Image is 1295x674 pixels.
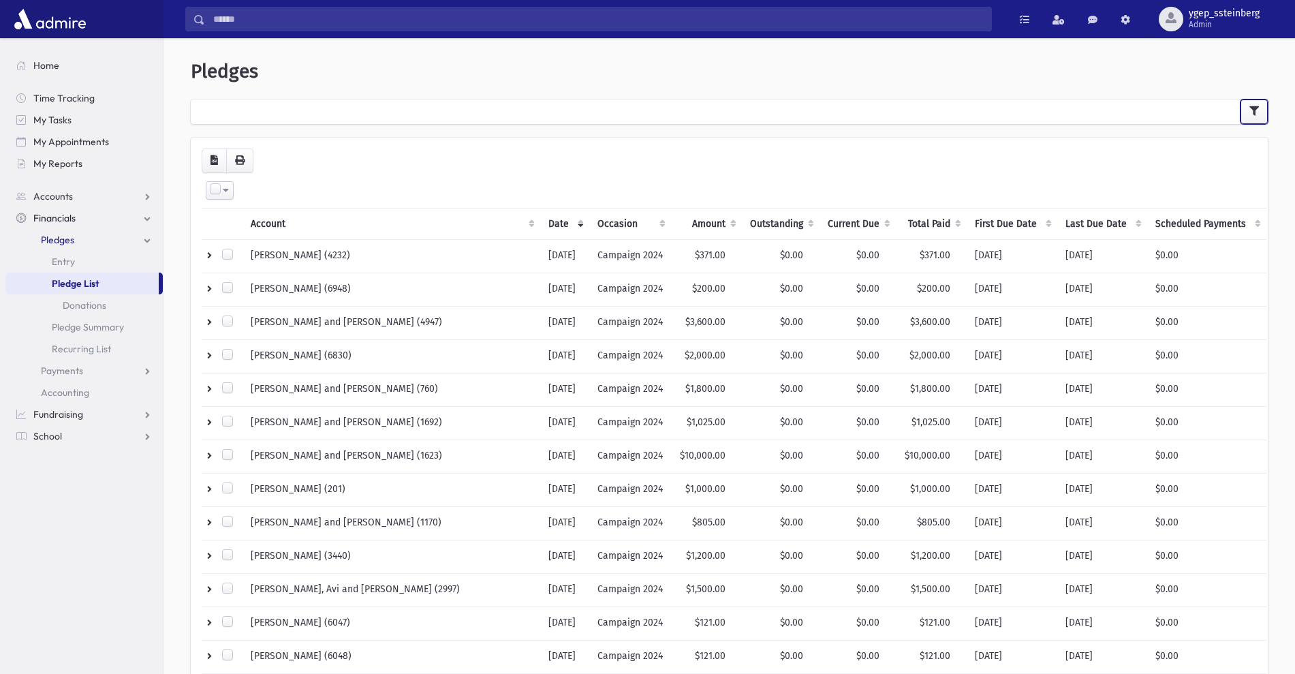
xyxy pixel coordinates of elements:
[1057,306,1147,339] td: [DATE]
[243,339,540,373] td: [PERSON_NAME] (6830)
[540,339,589,373] td: [DATE]
[540,440,589,473] td: [DATE]
[1147,208,1266,239] th: Scheduled Payments: activate to sort column ascending
[33,408,83,420] span: Fundraising
[967,373,1057,406] td: [DATE]
[671,306,742,339] td: $3,600.00
[856,416,879,428] span: $0.00
[191,60,258,82] span: Pledges
[1147,607,1266,640] td: $0.00
[671,406,742,440] td: $1,025.00
[780,450,803,461] span: $0.00
[589,440,671,473] td: Campaign 2024
[909,350,950,361] span: $2,000.00
[1057,607,1147,640] td: [DATE]
[11,5,89,33] img: AdmirePro
[5,153,163,174] a: My Reports
[243,506,540,540] td: [PERSON_NAME] and [PERSON_NAME] (1170)
[1147,273,1266,306] td: $0.00
[910,383,950,395] span: $1,800.00
[5,403,163,425] a: Fundraising
[41,365,83,377] span: Payments
[856,583,879,595] span: $0.00
[540,406,589,440] td: [DATE]
[5,87,163,109] a: Time Tracking
[540,208,589,239] th: Date: activate to sort column ascending
[33,157,82,170] span: My Reports
[243,273,540,306] td: [PERSON_NAME] (6948)
[33,136,109,148] span: My Appointments
[671,506,742,540] td: $805.00
[911,550,950,562] span: $1,200.00
[967,406,1057,440] td: [DATE]
[33,59,59,72] span: Home
[967,506,1057,540] td: [DATE]
[780,650,803,662] span: $0.00
[1189,19,1260,30] span: Admin
[910,316,950,328] span: $3,600.00
[589,273,671,306] td: Campaign 2024
[243,473,540,506] td: [PERSON_NAME] (201)
[243,540,540,573] td: [PERSON_NAME] (3440)
[202,149,227,173] button: CSV
[5,294,163,316] a: Donations
[780,283,803,294] span: $0.00
[1057,473,1147,506] td: [DATE]
[52,343,111,355] span: Recurring List
[243,607,540,640] td: [PERSON_NAME] (6047)
[540,373,589,406] td: [DATE]
[540,306,589,339] td: [DATE]
[780,383,803,395] span: $0.00
[671,373,742,406] td: $1,800.00
[589,640,671,673] td: Campaign 2024
[1147,373,1266,406] td: $0.00
[856,617,879,628] span: $0.00
[540,640,589,673] td: [DATE]
[856,283,879,294] span: $0.00
[41,386,89,399] span: Accounting
[671,473,742,506] td: $1,000.00
[5,338,163,360] a: Recurring List
[540,473,589,506] td: [DATE]
[780,316,803,328] span: $0.00
[5,425,163,447] a: School
[589,373,671,406] td: Campaign 2024
[967,573,1057,607] td: [DATE]
[917,283,950,294] span: $200.00
[967,640,1057,673] td: [DATE]
[920,617,950,628] span: $121.00
[540,239,589,273] td: [DATE]
[243,208,540,239] th: Account: activate to sort column ascending
[820,208,896,239] th: Current Due: activate to sort column ascending
[967,440,1057,473] td: [DATE]
[1057,506,1147,540] td: [DATE]
[5,109,163,131] a: My Tasks
[967,540,1057,573] td: [DATE]
[243,406,540,440] td: [PERSON_NAME] and [PERSON_NAME] (1692)
[671,573,742,607] td: $1,500.00
[540,506,589,540] td: [DATE]
[1057,540,1147,573] td: [DATE]
[33,92,95,104] span: Time Tracking
[41,234,74,246] span: Pledges
[1147,640,1266,673] td: $0.00
[589,306,671,339] td: Campaign 2024
[33,190,73,202] span: Accounts
[910,483,950,495] span: $1,000.00
[671,239,742,273] td: $371.00
[1057,239,1147,273] td: [DATE]
[856,316,879,328] span: $0.00
[967,208,1057,239] th: First Due Date: activate to sort column ascending
[671,607,742,640] td: $121.00
[1147,540,1266,573] td: $0.00
[243,440,540,473] td: [PERSON_NAME] and [PERSON_NAME] (1623)
[589,406,671,440] td: Campaign 2024
[5,360,163,382] a: Payments
[967,239,1057,273] td: [DATE]
[33,114,72,126] span: My Tasks
[920,249,950,261] span: $371.00
[243,373,540,406] td: [PERSON_NAME] and [PERSON_NAME] (760)
[1057,339,1147,373] td: [DATE]
[540,540,589,573] td: [DATE]
[1147,306,1266,339] td: $0.00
